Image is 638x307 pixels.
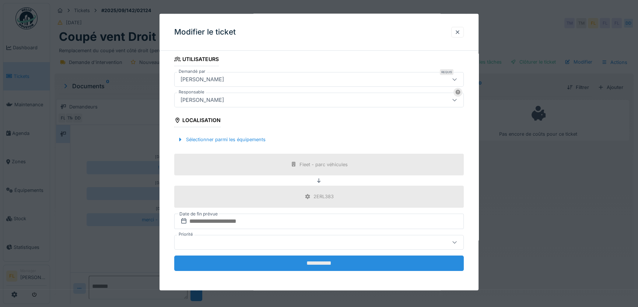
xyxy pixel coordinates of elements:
div: Requis [440,69,453,75]
div: Utilisateurs [174,54,219,66]
label: Priorité [177,231,194,237]
div: Fleet - parc véhicules [299,161,348,168]
label: Demandé par [177,68,207,75]
label: Responsable [177,89,206,95]
h3: Modifier le ticket [174,28,236,37]
div: [PERSON_NAME] [178,96,227,104]
div: [PERSON_NAME] [178,75,227,83]
label: Date de fin prévue [179,210,218,218]
div: Localisation [174,115,221,127]
div: Sélectionner parmi les équipements [174,135,269,144]
div: 2ERL383 [313,193,334,200]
